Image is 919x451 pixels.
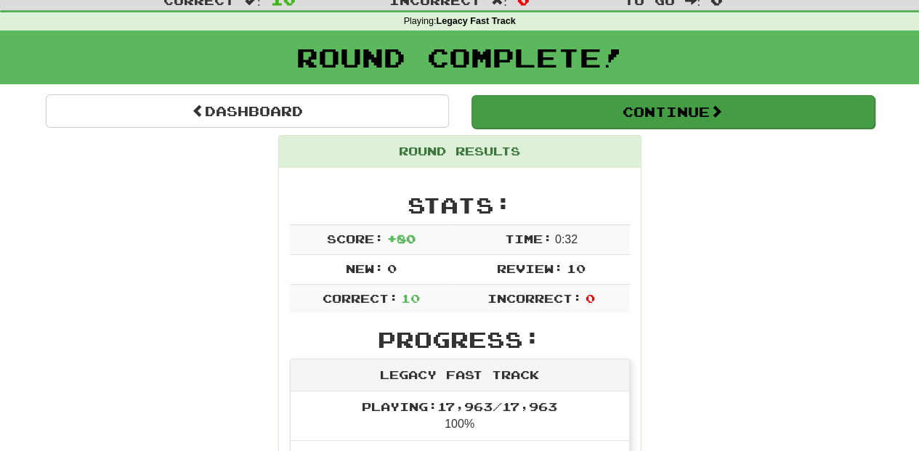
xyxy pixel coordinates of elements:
[279,136,641,168] div: Round Results
[362,399,557,413] span: Playing: 17,963 / 17,963
[291,359,629,391] div: Legacy Fast Track
[471,95,875,129] button: Continue
[386,232,415,245] span: + 80
[497,261,563,275] span: Review:
[386,261,396,275] span: 0
[290,328,630,352] h2: Progress:
[504,232,551,245] span: Time:
[555,233,578,245] span: 0 : 32
[436,16,515,26] strong: Legacy Fast Track
[487,291,582,305] span: Incorrect:
[290,193,630,217] h2: Stats:
[327,232,384,245] span: Score:
[585,291,594,305] span: 0
[46,94,449,128] a: Dashboard
[401,291,420,305] span: 10
[322,291,397,305] span: Correct:
[346,261,384,275] span: New:
[5,43,914,72] h1: Round Complete!
[291,391,629,441] li: 100%
[566,261,585,275] span: 10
